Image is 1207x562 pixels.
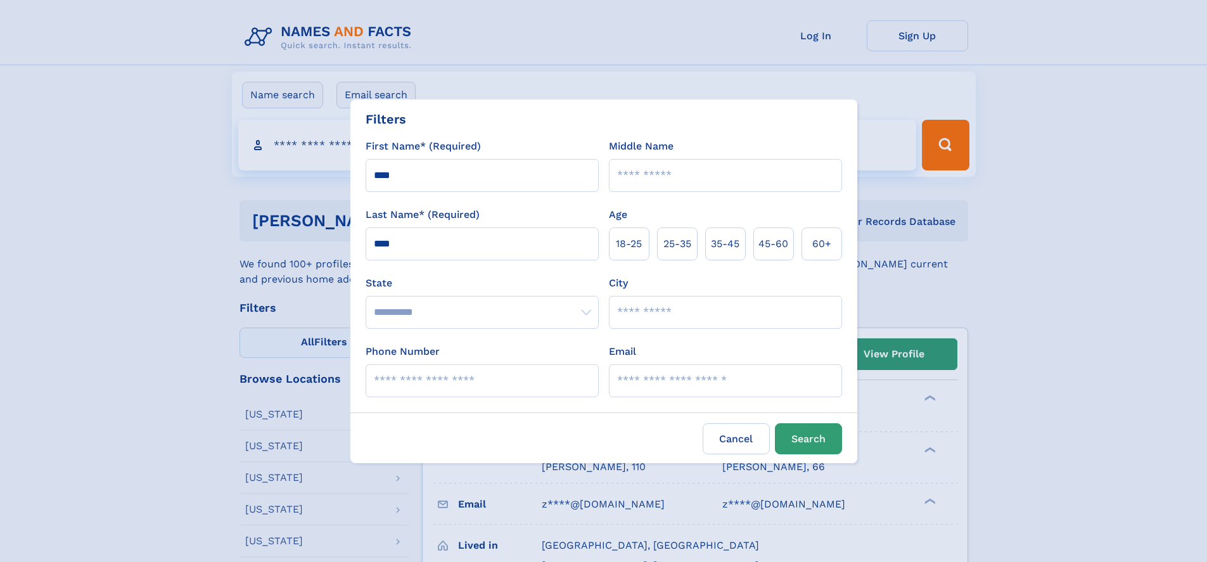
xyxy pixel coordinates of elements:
label: City [609,276,628,291]
label: Cancel [703,423,770,454]
label: State [366,276,599,291]
label: Age [609,207,627,222]
label: Email [609,344,636,359]
label: Last Name* (Required) [366,207,480,222]
label: First Name* (Required) [366,139,481,154]
span: 25‑35 [663,236,691,252]
label: Phone Number [366,344,440,359]
span: 60+ [812,236,831,252]
label: Middle Name [609,139,674,154]
div: Filters [366,110,406,129]
span: 18‑25 [616,236,642,252]
span: 45‑60 [758,236,788,252]
button: Search [775,423,842,454]
span: 35‑45 [711,236,739,252]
